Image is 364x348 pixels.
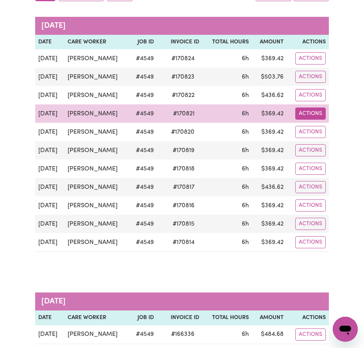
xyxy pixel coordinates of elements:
button: Actions [295,181,326,193]
span: # 170820 [166,127,199,137]
span: # 170821 [168,109,199,118]
td: [PERSON_NAME] [64,215,129,233]
td: # 4549 [129,123,157,141]
th: Amount [252,35,287,50]
button: Actions [295,126,326,138]
th: Date [35,310,64,325]
td: [PERSON_NAME] [64,49,129,68]
td: $ 369.42 [252,196,287,215]
td: [PERSON_NAME] [64,104,129,123]
span: # 170823 [167,72,199,82]
td: # 4549 [129,141,157,160]
iframe: Button to launch messaging window [333,317,358,342]
td: [PERSON_NAME] [64,68,129,86]
span: 6 hours [242,56,249,62]
span: 6 hours [242,129,249,135]
td: [PERSON_NAME] [64,123,129,141]
span: 6 hours [242,239,249,246]
th: Total Hours [202,35,252,50]
td: $ 503.76 [252,68,287,86]
span: 6 hours [242,166,249,172]
span: # 170818 [168,164,199,174]
td: # 4549 [129,104,157,123]
td: $ 369.42 [252,233,287,252]
th: Care Worker [64,310,129,325]
td: $ 484.68 [252,325,287,344]
span: # 166336 [166,330,199,339]
td: [PERSON_NAME] [64,86,129,104]
td: $ 369.42 [252,215,287,233]
th: Actions [287,35,329,50]
th: Invoice ID [157,310,202,325]
th: Job ID [129,35,157,50]
td: [DATE] [35,196,64,215]
td: # 4549 [129,178,157,196]
span: # 170822 [167,91,199,100]
th: Date [35,35,64,50]
caption: [DATE] [35,17,329,35]
th: Job ID [129,310,157,325]
span: # 170819 [168,146,199,155]
span: # 170816 [168,201,199,210]
span: 6 hours [242,331,249,337]
td: # 4549 [129,160,157,178]
th: Care Worker [64,35,129,50]
span: 6 hours [242,221,249,227]
button: Actions [295,163,326,175]
button: Actions [295,89,326,101]
td: [DATE] [35,215,64,233]
td: # 4549 [129,215,157,233]
span: 6 hours [242,184,249,190]
td: [DATE] [35,178,64,196]
button: Actions [295,218,326,230]
td: # 4549 [129,49,157,68]
span: 6 hours [242,147,249,154]
td: [DATE] [35,233,64,252]
td: [PERSON_NAME] [64,160,129,178]
td: # 4549 [129,86,157,104]
td: [PERSON_NAME] [64,233,129,252]
td: $ 436.62 [252,178,287,196]
caption: [DATE] [35,292,329,310]
span: 6 hours [242,111,249,117]
span: # 170817 [168,183,199,192]
td: [DATE] [35,68,64,86]
td: $ 369.42 [252,123,287,141]
td: $ 369.42 [252,104,287,123]
span: # 170815 [168,219,199,229]
td: # 4549 [129,233,157,252]
button: Actions [295,71,326,83]
td: [DATE] [35,160,64,178]
td: # 4549 [129,68,157,86]
td: [PERSON_NAME] [64,141,129,160]
button: Actions [295,328,326,341]
td: $ 436.62 [252,86,287,104]
td: [DATE] [35,123,64,141]
td: [PERSON_NAME] [64,196,129,215]
td: [DATE] [35,86,64,104]
td: [DATE] [35,325,64,344]
span: 6 hours [242,203,249,209]
span: 6 hours [242,74,249,80]
td: [PERSON_NAME] [64,325,129,344]
button: Actions [295,52,326,65]
span: # 170814 [168,238,199,247]
th: Amount [252,310,287,325]
span: 6 hours [242,92,249,99]
td: $ 369.42 [252,160,287,178]
span: # 170824 [167,54,199,63]
th: Actions [287,310,329,325]
td: [DATE] [35,104,64,123]
td: [DATE] [35,141,64,160]
td: # 4549 [129,196,157,215]
th: Total Hours [202,310,252,325]
td: [PERSON_NAME] [64,178,129,196]
button: Actions [295,199,326,212]
button: Actions [295,144,326,156]
td: # 4549 [129,325,157,344]
button: Actions [295,108,326,120]
button: Actions [295,236,326,248]
th: Invoice ID [157,35,202,50]
td: $ 369.42 [252,141,287,160]
td: $ 369.42 [252,49,287,68]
